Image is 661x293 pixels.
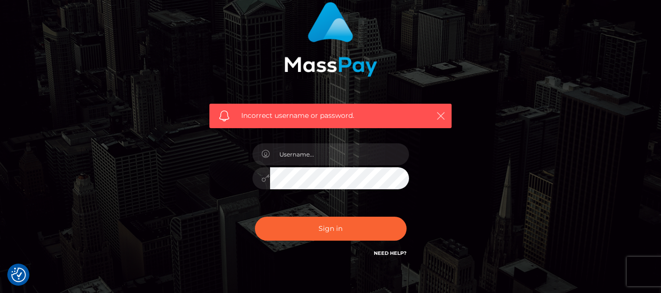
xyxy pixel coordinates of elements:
[284,2,377,77] img: MassPay Login
[374,250,407,256] a: Need Help?
[241,111,420,121] span: Incorrect username or password.
[11,268,26,282] button: Consent Preferences
[270,143,409,165] input: Username...
[255,217,407,241] button: Sign in
[11,268,26,282] img: Revisit consent button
